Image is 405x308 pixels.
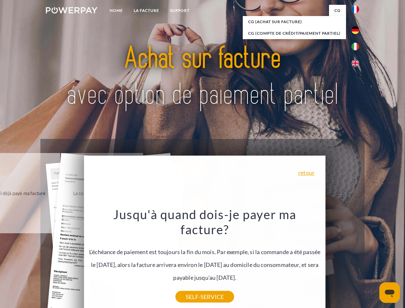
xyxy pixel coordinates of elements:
a: CG (achat sur facture) [243,16,346,28]
h3: Jusqu'à quand dois-je payer ma facture? [88,207,322,237]
img: logo-powerpay-white.svg [46,7,97,13]
a: Support [165,5,195,16]
div: La commande a été renvoyée [67,189,139,197]
img: it [351,43,359,50]
iframe: Bouton de lancement de la fenêtre de messagerie [379,282,400,303]
a: SELF-SERVICE [175,291,234,303]
a: CG [329,5,346,16]
img: title-powerpay_fr.svg [61,31,344,123]
div: L'échéance de paiement est toujours la fin du mois. Par exemple, si la commande a été passée le [... [88,207,322,297]
img: de [351,26,359,34]
img: fr [351,5,359,13]
a: CG (Compte de crédit/paiement partiel) [243,28,346,39]
a: LA FACTURE [128,5,165,16]
img: en [351,59,359,67]
a: Home [104,5,128,16]
a: retour [298,170,315,175]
